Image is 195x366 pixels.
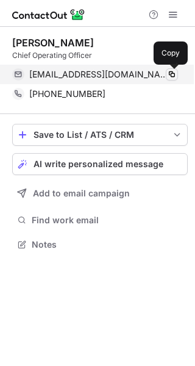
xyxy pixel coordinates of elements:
[12,182,188,204] button: Add to email campaign
[32,215,183,226] span: Find work email
[12,212,188,229] button: Find work email
[34,130,166,140] div: Save to List / ATS / CRM
[32,239,183,250] span: Notes
[29,69,169,80] span: [EMAIL_ADDRESS][DOMAIN_NAME]
[12,50,188,61] div: Chief Operating Officer
[29,88,105,99] span: [PHONE_NUMBER]
[12,124,188,146] button: save-profile-one-click
[12,153,188,175] button: AI write personalized message
[33,188,130,198] span: Add to email campaign
[12,236,188,253] button: Notes
[12,7,85,22] img: ContactOut v5.3.10
[34,159,163,169] span: AI write personalized message
[12,37,94,49] div: [PERSON_NAME]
